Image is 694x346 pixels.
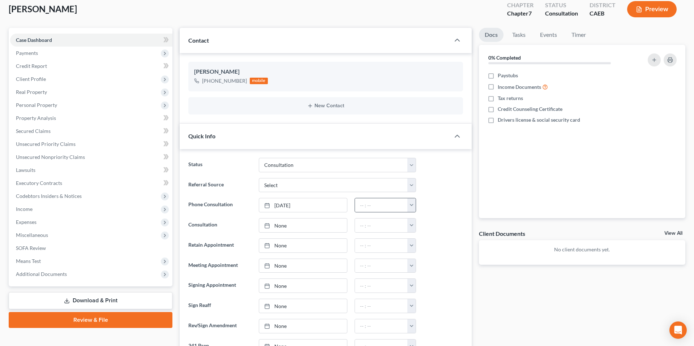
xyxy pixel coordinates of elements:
[188,133,215,139] span: Quick Info
[16,128,51,134] span: Secured Claims
[534,28,563,42] a: Events
[627,1,677,17] button: Preview
[259,299,347,313] a: None
[566,28,592,42] a: Timer
[259,259,347,273] a: None
[185,299,255,313] label: Sign Reaff
[9,292,172,309] a: Download & Print
[545,1,578,9] div: Status
[355,219,407,232] input: -- : --
[194,103,457,109] button: New Contact
[479,230,525,237] div: Client Documents
[185,178,255,193] label: Referral Source
[498,116,580,124] span: Drivers license & social security card
[16,219,37,225] span: Expenses
[10,151,172,164] a: Unsecured Nonpriority Claims
[355,279,407,293] input: -- : --
[485,246,680,253] p: No client documents yet.
[185,319,255,333] label: Rev/Sign Amendment
[259,319,347,333] a: None
[16,232,48,238] span: Miscellaneous
[10,138,172,151] a: Unsecured Priority Claims
[498,72,518,79] span: Paystubs
[498,83,541,91] span: Income Documents
[10,177,172,190] a: Executory Contracts
[16,206,33,212] span: Income
[16,115,56,121] span: Property Analysis
[355,319,407,333] input: -- : --
[16,154,85,160] span: Unsecured Nonpriority Claims
[498,105,562,113] span: Credit Counseling Certificate
[16,63,47,69] span: Credit Report
[507,9,534,18] div: Chapter
[202,77,247,85] div: [PHONE_NUMBER]
[16,37,52,43] span: Case Dashboard
[16,271,67,277] span: Additional Documents
[16,89,47,95] span: Real Property
[16,102,57,108] span: Personal Property
[10,34,172,47] a: Case Dashboard
[194,68,457,76] div: [PERSON_NAME]
[185,158,255,172] label: Status
[355,239,407,252] input: -- : --
[590,9,616,18] div: CAEB
[185,198,255,212] label: Phone Consultation
[545,9,578,18] div: Consultation
[10,125,172,138] a: Secured Claims
[479,28,504,42] a: Docs
[185,278,255,293] label: Signing Appointment
[498,95,523,102] span: Tax returns
[9,312,172,328] a: Review & File
[16,245,46,251] span: SOFA Review
[185,259,255,273] label: Meeting Appointment
[185,238,255,253] label: Retain Appointment
[507,1,534,9] div: Chapter
[16,180,62,186] span: Executory Contracts
[506,28,531,42] a: Tasks
[10,164,172,177] a: Lawsuits
[259,219,347,232] a: None
[259,198,347,212] a: [DATE]
[185,218,255,233] label: Consultation
[10,112,172,125] a: Property Analysis
[188,37,209,44] span: Contact
[355,299,407,313] input: -- : --
[259,239,347,252] a: None
[488,55,521,61] strong: 0% Completed
[16,141,76,147] span: Unsecured Priority Claims
[669,321,687,339] div: Open Intercom Messenger
[528,10,532,17] span: 7
[355,198,407,212] input: -- : --
[250,78,268,84] div: mobile
[16,50,38,56] span: Payments
[590,1,616,9] div: District
[16,193,82,199] span: Codebtors Insiders & Notices
[16,167,35,173] span: Lawsuits
[16,258,41,264] span: Means Test
[664,231,682,236] a: View All
[259,279,347,293] a: None
[16,76,46,82] span: Client Profile
[10,242,172,255] a: SOFA Review
[9,4,77,14] span: [PERSON_NAME]
[355,259,407,273] input: -- : --
[10,60,172,73] a: Credit Report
